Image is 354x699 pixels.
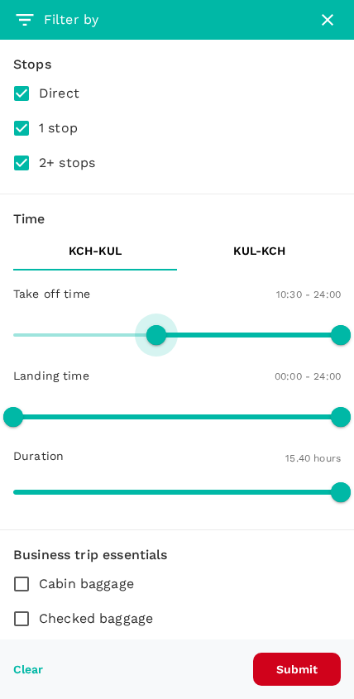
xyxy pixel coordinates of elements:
[39,153,95,173] span: 2+ stops
[285,452,341,464] span: 15.40 hours
[39,84,79,103] span: Direct
[253,653,341,686] button: Submit
[275,371,341,382] span: 00:00 - 24:00
[44,8,98,31] h6: Filter by
[13,543,341,567] h6: Business trip essentials
[13,367,89,384] p: Landing time
[69,242,122,259] p: KCH - KUL
[13,208,341,231] div: Time
[13,285,90,302] p: Take off time
[13,448,64,464] p: Duration
[39,118,78,138] span: 1 stop
[39,574,134,594] span: Cabin baggage
[39,609,153,629] span: Checked baggage
[13,53,341,76] div: Stops
[233,242,285,259] p: KUL - KCH
[276,289,341,300] span: 10:30 - 24:00
[13,663,43,676] button: Clear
